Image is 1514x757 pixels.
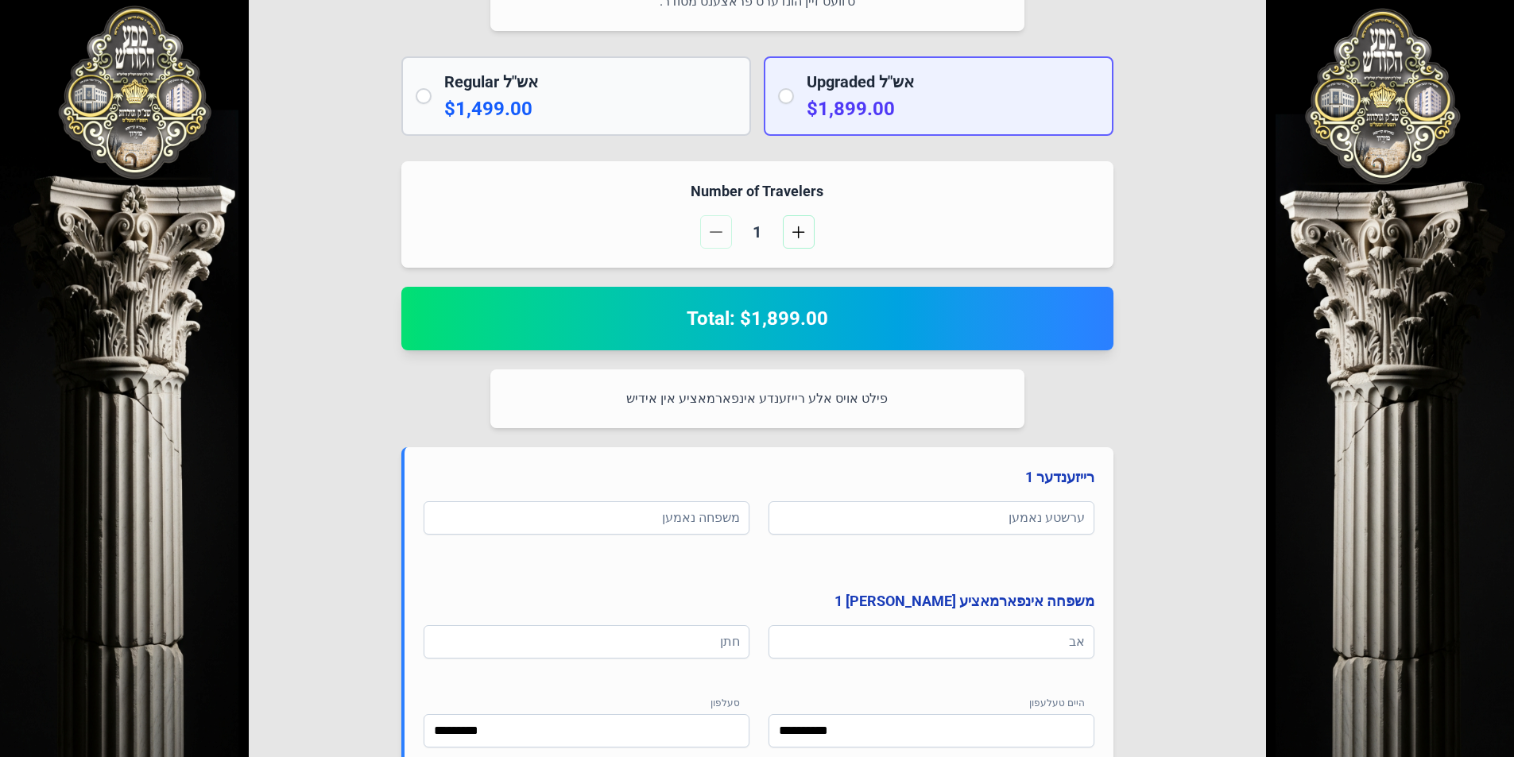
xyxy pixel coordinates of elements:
p: $1,899.00 [807,96,1099,122]
h2: Regular אש"ל [444,71,737,93]
h4: Number of Travelers [420,180,1094,203]
h2: Upgraded אש"ל [807,71,1099,93]
h4: רייזענדער 1 [424,466,1094,489]
p: פילט אויס אלע רייזענדע אינפארמאציע אין אידיש [509,388,1005,409]
span: 1 [738,221,776,243]
h4: משפחה אינפארמאציע [PERSON_NAME] 1 [424,590,1094,612]
p: $1,499.00 [444,96,737,122]
h2: Total: $1,899.00 [420,306,1094,331]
